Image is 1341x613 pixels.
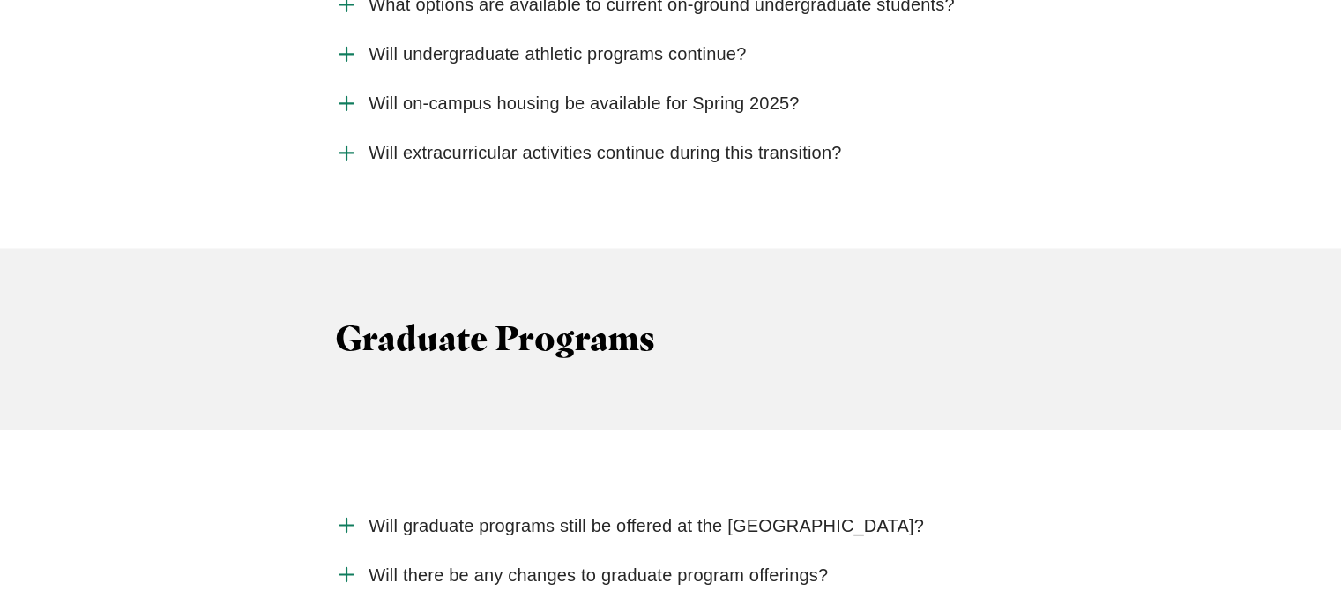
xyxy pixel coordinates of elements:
span: Will extracurricular activities continue during this transition? [369,142,841,164]
span: Will graduate programs still be offered at the [GEOGRAPHIC_DATA]? [369,514,924,536]
span: Will undergraduate athletic programs continue? [369,43,746,65]
h3: Graduate Programs [335,318,1006,359]
span: Will there be any changes to graduate program offerings? [369,564,828,586]
span: Will on-campus housing be available for Spring 2025? [369,93,799,115]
